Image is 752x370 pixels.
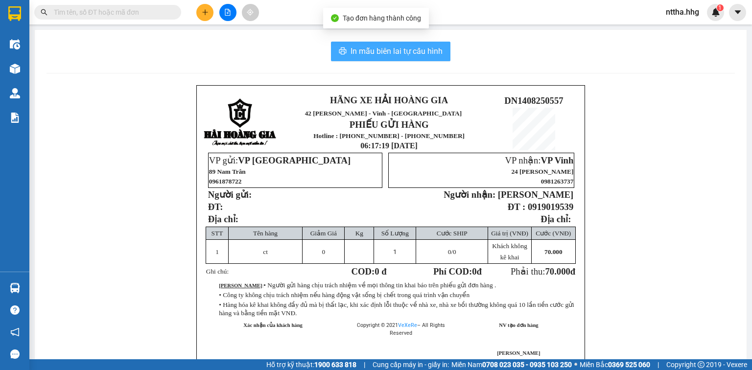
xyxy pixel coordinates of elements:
span: VP [GEOGRAPHIC_DATA] [238,155,351,165]
span: message [10,349,20,359]
strong: 1900 633 818 [314,361,356,369]
img: icon-new-feature [711,8,720,17]
span: 0961878722 [209,178,242,185]
strong: 0708 023 035 - 0935 103 250 [482,361,572,369]
span: 06:17:19 [DATE] [360,141,418,150]
span: STT [211,230,223,237]
strong: Người gửi: [208,189,252,200]
span: 0 đ [375,266,386,277]
img: warehouse-icon [10,64,20,74]
img: logo [204,98,277,147]
span: 0919019539 [528,202,573,212]
span: Cung cấp máy in - giấy in: [373,359,449,370]
strong: ĐT : [508,202,525,212]
span: 42 [PERSON_NAME] - Vinh - [GEOGRAPHIC_DATA] [305,110,462,117]
span: VP Vinh [540,155,573,165]
span: Tên hàng [253,230,278,237]
span: Kg [355,230,363,237]
button: printerIn mẫu biên lai tự cấu hình [331,42,450,61]
strong: Hotline : [PHONE_NUMBER] - [PHONE_NUMBER] [313,132,465,139]
strong: 0369 525 060 [608,361,650,369]
span: search [41,9,47,16]
button: aim [242,4,259,21]
button: file-add [219,4,236,21]
span: DN1408250557 [504,95,563,106]
span: Cước SHIP [437,230,468,237]
strong: ĐT: [208,202,223,212]
span: Phải thu: [511,266,575,277]
span: • Người gửi hàng chịu trách nhiệm về mọi thông tin khai báo trên phiếu gửi đơn hàng . [263,281,496,289]
span: file-add [224,9,231,16]
span: 24 [PERSON_NAME] [511,168,573,175]
strong: PHIẾU GỬI HÀNG [350,119,429,130]
span: | [364,359,365,370]
span: printer [339,47,347,56]
span: Copyright © 2021 – All Rights Reserved [357,322,445,336]
strong: HÃNG XE HẢI HOÀNG GIA [330,95,448,105]
span: Ghi chú: [206,268,229,275]
span: • Hàng hóa kê khai không đầy đủ mà bị thất lạc, khi xác định lỗi thuộc về nhà xe, nhà xe bồi thườ... [219,301,574,317]
button: plus [196,4,213,21]
span: 1 [215,248,219,255]
img: logo-vxr [8,6,21,21]
span: [PERSON_NAME] [497,350,540,356]
strong: [PERSON_NAME] [219,283,262,288]
img: warehouse-icon [10,283,20,293]
span: ⚪️ [574,363,577,367]
span: Địa chỉ: [208,214,238,224]
span: • Công ty không chịu trách nhiệm nếu hàng động vật sống bị chết trong quá trình vận chuyển [219,291,470,299]
span: Giá trị (VNĐ) [491,230,528,237]
img: solution-icon [10,113,20,123]
img: warehouse-icon [10,39,20,49]
span: 0 [472,266,476,277]
sup: 1 [717,4,724,11]
span: 70.000 [544,248,563,255]
span: 1 [718,4,722,11]
strong: NV tạo đơn hàng [499,323,538,328]
span: đ [570,266,575,277]
span: nttha.hhg [658,6,707,18]
span: Số Lượng [381,230,409,237]
span: caret-down [733,8,742,17]
span: Miền Bắc [580,359,650,370]
strong: Người nhận: [444,189,495,200]
span: 0 [448,248,451,255]
span: [PERSON_NAME] [498,189,573,200]
input: Tìm tên, số ĐT hoặc mã đơn [54,7,169,18]
span: In mẫu biên lai tự cấu hình [351,45,443,57]
span: Miền Nam [451,359,572,370]
strong: Địa chỉ: [540,214,571,224]
span: Hỗ trợ kỹ thuật: [266,359,356,370]
strong: Xác nhận của khách hàng [243,323,303,328]
span: copyright [698,361,705,368]
span: | [658,359,659,370]
img: warehouse-icon [10,88,20,98]
span: /0 [448,248,456,255]
button: caret-down [729,4,746,21]
span: 70.000 [545,266,570,277]
span: Giảm Giá [310,230,337,237]
span: question-circle [10,305,20,315]
span: 0 [322,248,326,255]
span: VP nhận: [505,155,573,165]
span: plus [202,9,209,16]
span: VP gửi: [209,155,351,165]
span: Khách không kê khai [492,242,527,261]
span: notification [10,327,20,337]
strong: COD: [352,266,387,277]
a: VeXeRe [398,322,417,328]
span: : [219,283,496,288]
span: check-circle [331,14,339,22]
span: 89 Nam Trân [209,168,246,175]
span: Tạo đơn hàng thành công [343,14,421,22]
span: Cước (VNĐ) [536,230,571,237]
span: 0981263737 [541,178,574,185]
span: ct [263,248,268,255]
span: 1 [393,248,397,255]
strong: Phí COD: đ [433,266,482,277]
span: aim [247,9,254,16]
